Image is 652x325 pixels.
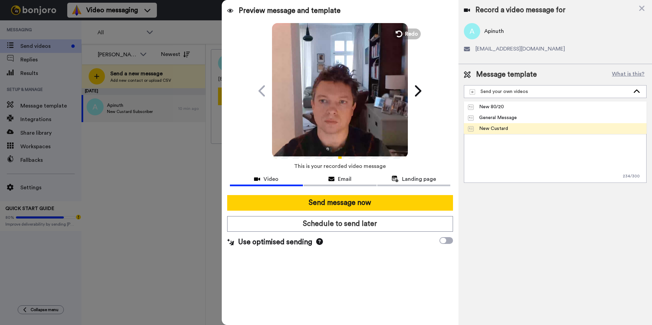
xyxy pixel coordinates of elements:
img: demo-template.svg [470,89,475,95]
span: This is your recorded video message [294,159,386,174]
button: What is this? [610,70,647,80]
button: Send message now [227,195,453,211]
span: Landing page [402,175,436,183]
button: Schedule to send later [227,216,453,232]
div: New 80/20 [468,103,504,110]
div: General Message [468,114,517,121]
img: Message-temps.svg [468,126,474,132]
span: Video [264,175,278,183]
textarea: Hi {first_name|there}, I recorded a message for you, check it out! [464,122,647,183]
img: Message-temps.svg [468,104,474,110]
span: [EMAIL_ADDRESS][DOMAIN_NAME] [475,45,565,53]
div: Send your own videos [470,88,630,95]
div: New Custard [468,125,508,132]
img: Message-temps.svg [468,115,474,121]
span: Message template [476,70,537,80]
span: Use optimised sending [238,237,312,247]
span: Email [338,175,351,183]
